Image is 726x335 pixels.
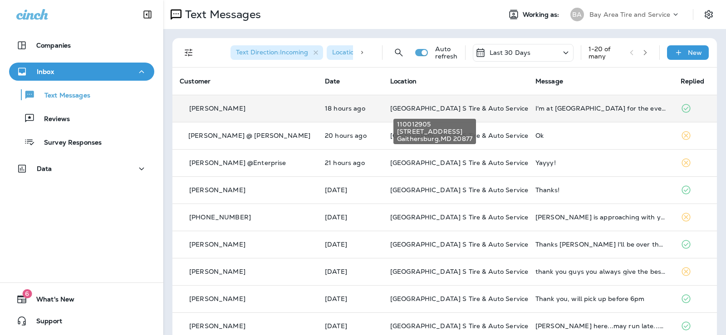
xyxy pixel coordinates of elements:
[181,8,261,21] p: Text Messages
[701,6,717,23] button: Settings
[390,44,408,62] button: Search Messages
[390,322,528,330] span: [GEOGRAPHIC_DATA] S Tire & Auto Service
[535,159,666,166] div: Yayyy!
[188,132,310,139] p: [PERSON_NAME] @ [PERSON_NAME]
[589,45,623,60] div: 1 - 20 of many
[9,290,154,308] button: 6What's New
[327,45,490,60] div: Location:[GEOGRAPHIC_DATA] S Tire & Auto Service
[390,186,528,194] span: [GEOGRAPHIC_DATA] S Tire & Auto Service
[390,295,528,303] span: [GEOGRAPHIC_DATA] S Tire & Auto Service
[397,135,472,142] span: Gaithersburg , MD 20877
[9,36,154,54] button: Companies
[535,268,666,275] div: thank you guys you always give the best service and a warm welcome and the best work that money c...
[325,77,340,85] span: Date
[390,267,528,276] span: [GEOGRAPHIC_DATA] S Tire & Auto Service
[390,131,528,140] span: [GEOGRAPHIC_DATA] S Tire & Auto Service
[390,240,528,248] span: [GEOGRAPHIC_DATA] S Tire & Auto Service
[35,139,102,147] p: Survey Responses
[35,115,70,124] p: Reviews
[189,186,245,194] p: [PERSON_NAME]
[681,77,704,85] span: Replied
[397,121,472,128] span: 110012905
[189,295,245,302] p: [PERSON_NAME]
[535,322,666,330] div: Phil Doerr here...may run late...could be 10:15-10:30 Thank you
[490,49,531,56] p: Last 30 Days
[236,48,308,56] span: Text Direction : Incoming
[9,312,154,330] button: Support
[325,295,376,302] p: Oct 3, 2025 01:18 PM
[589,11,671,18] p: Bay Area Tire and Service
[535,105,666,112] div: I'm at Germantown for the evening
[435,45,458,60] p: Auto refresh
[231,45,323,60] div: Text Direction:Incoming
[9,132,154,151] button: Survey Responses
[325,132,376,139] p: Oct 6, 2025 03:09 PM
[535,214,666,221] div: Farzad is approaching with your order from 1-800 Radiator. Your Dasher will hand the order to you.
[390,213,528,221] span: [GEOGRAPHIC_DATA] S Tire & Auto Service
[22,289,32,298] span: 6
[325,105,376,112] p: Oct 6, 2025 05:02 PM
[9,85,154,104] button: Text Messages
[390,104,528,112] span: [GEOGRAPHIC_DATA] S Tire & Auto Service
[189,268,245,275] p: [PERSON_NAME]
[325,241,376,248] p: Oct 4, 2025 09:29 AM
[325,214,376,221] p: Oct 4, 2025 09:58 AM
[325,186,376,194] p: Oct 4, 2025 10:18 AM
[688,49,702,56] p: New
[390,159,528,167] span: [GEOGRAPHIC_DATA] S Tire & Auto Service
[189,159,286,166] p: [PERSON_NAME] @Enterprise
[535,132,666,139] div: Ok
[189,241,245,248] p: [PERSON_NAME]
[9,63,154,81] button: Inbox
[9,109,154,128] button: Reviews
[523,11,561,19] span: Working as:
[37,165,52,172] p: Data
[570,8,584,21] div: BA
[27,296,74,306] span: What's New
[332,48,495,56] span: Location : [GEOGRAPHIC_DATA] S Tire & Auto Service
[180,77,211,85] span: Customer
[27,317,62,328] span: Support
[535,295,666,302] div: Thank you, will pick up before 6pm
[135,5,160,24] button: Collapse Sidebar
[36,42,71,49] p: Companies
[325,159,376,166] p: Oct 6, 2025 02:05 PM
[535,77,563,85] span: Message
[189,214,251,221] p: [PHONE_NUMBER]
[390,77,417,85] span: Location
[397,128,472,135] span: [STREET_ADDRESS]
[37,68,54,75] p: Inbox
[535,241,666,248] div: Thanks Rick I'll be over there to pick it up this morning, thanks!
[535,186,666,194] div: Thanks!
[35,92,90,100] p: Text Messages
[189,105,245,112] p: [PERSON_NAME]
[189,322,245,330] p: [PERSON_NAME]
[325,268,376,275] p: Oct 3, 2025 08:03 PM
[9,160,154,178] button: Data
[325,322,376,330] p: Oct 2, 2025 08:13 AM
[180,44,198,62] button: Filters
